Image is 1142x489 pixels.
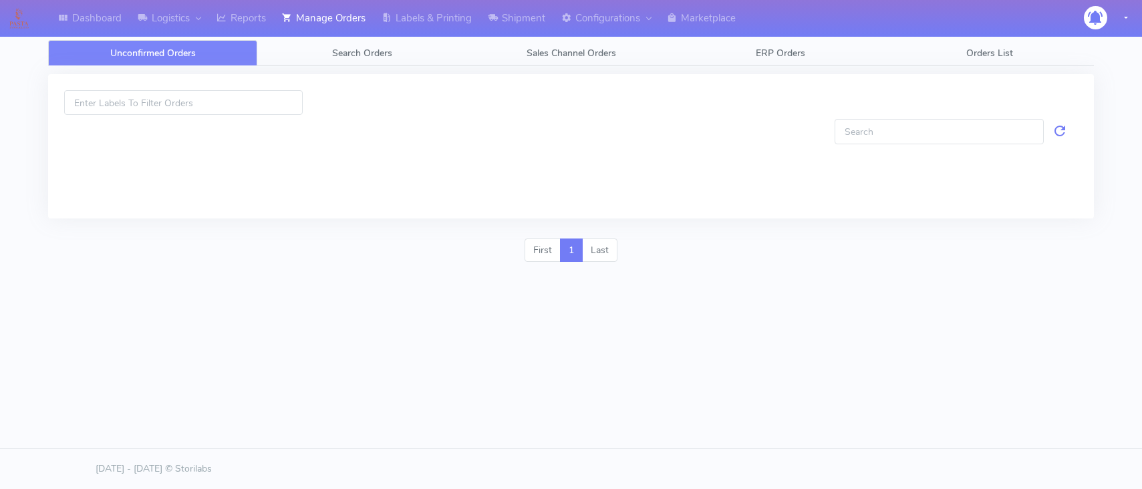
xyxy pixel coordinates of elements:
[756,47,805,59] span: ERP Orders
[64,90,303,115] input: Enter Labels To Filter Orders
[966,47,1013,59] span: Orders List
[332,47,392,59] span: Search Orders
[110,47,196,59] span: Unconfirmed Orders
[560,238,583,263] a: 1
[835,119,1044,144] input: Search
[48,40,1094,66] ul: Tabs
[527,47,616,59] span: Sales Channel Orders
